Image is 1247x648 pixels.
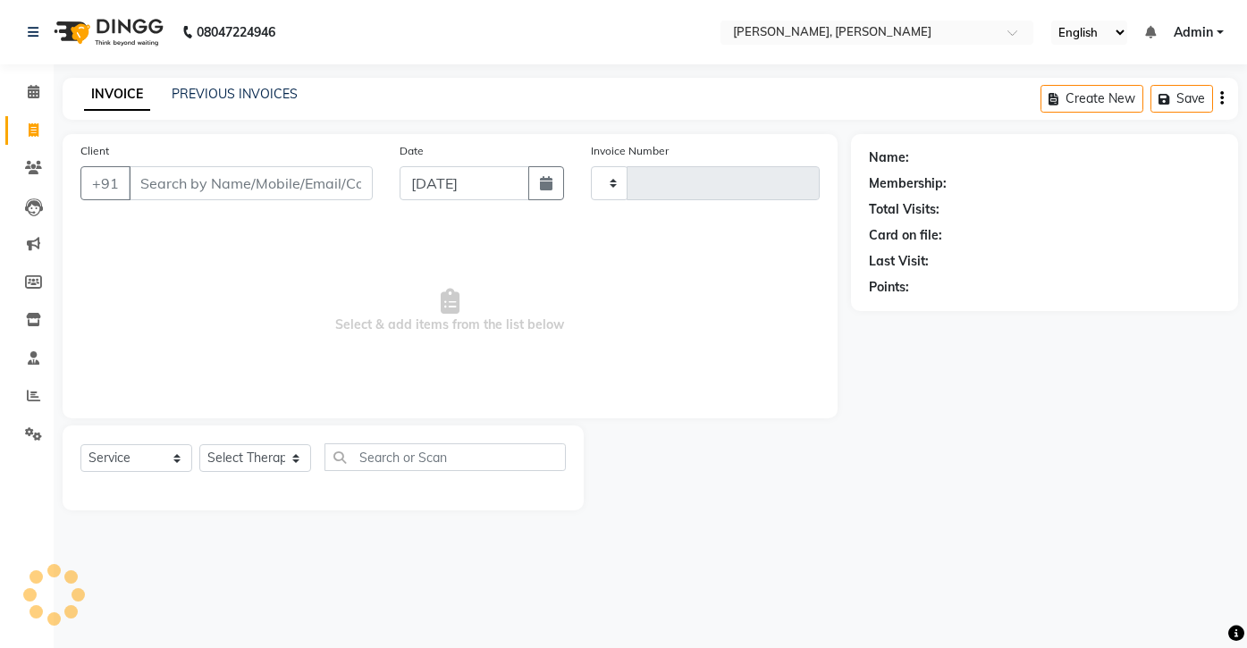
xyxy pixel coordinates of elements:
a: INVOICE [84,79,150,111]
div: Last Visit: [869,252,929,271]
button: Create New [1041,85,1143,113]
input: Search by Name/Mobile/Email/Code [129,166,373,200]
a: PREVIOUS INVOICES [172,86,298,102]
label: Invoice Number [591,143,669,159]
input: Search or Scan [324,443,566,471]
div: Name: [869,148,909,167]
div: Card on file: [869,226,942,245]
img: logo [46,7,168,57]
button: Save [1150,85,1213,113]
b: 08047224946 [197,7,275,57]
button: +91 [80,166,131,200]
div: Membership: [869,174,947,193]
label: Client [80,143,109,159]
span: Select & add items from the list below [80,222,820,400]
div: Total Visits: [869,200,939,219]
span: Admin [1174,23,1213,42]
div: Points: [869,278,909,297]
label: Date [400,143,424,159]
